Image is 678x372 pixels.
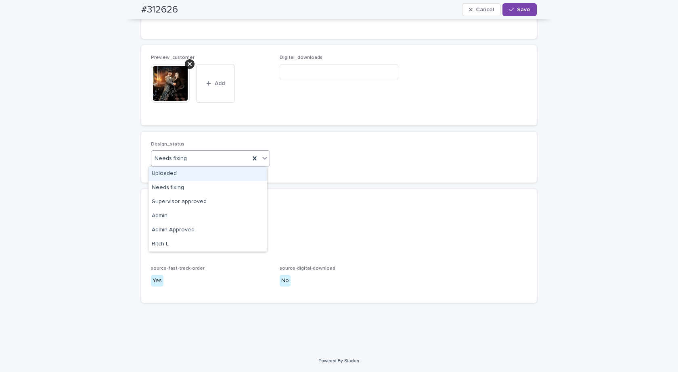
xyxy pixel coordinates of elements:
[502,3,537,16] button: Save
[196,64,235,103] button: Add
[215,81,225,86] span: Add
[318,358,359,363] a: Powered By Stacker
[149,167,267,181] div: Uploaded
[151,142,184,147] span: Design_status
[151,241,527,250] p: -
[476,7,494,12] span: Cancel
[280,55,322,60] span: Digital_downloads
[517,7,530,12] span: Save
[462,3,501,16] button: Cancel
[151,266,205,271] span: source-fast-track-order
[280,266,335,271] span: source-digital-download
[149,237,267,251] div: Ritch L
[151,275,163,287] div: Yes
[149,223,267,237] div: Admin Approved
[280,275,291,287] div: No
[149,209,267,223] div: Admin
[149,181,267,195] div: Needs fixing
[141,4,178,16] h2: #312626
[149,195,267,209] div: Supervisor approved
[151,55,195,60] span: Preview_customer
[155,154,187,163] span: Needs fixing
